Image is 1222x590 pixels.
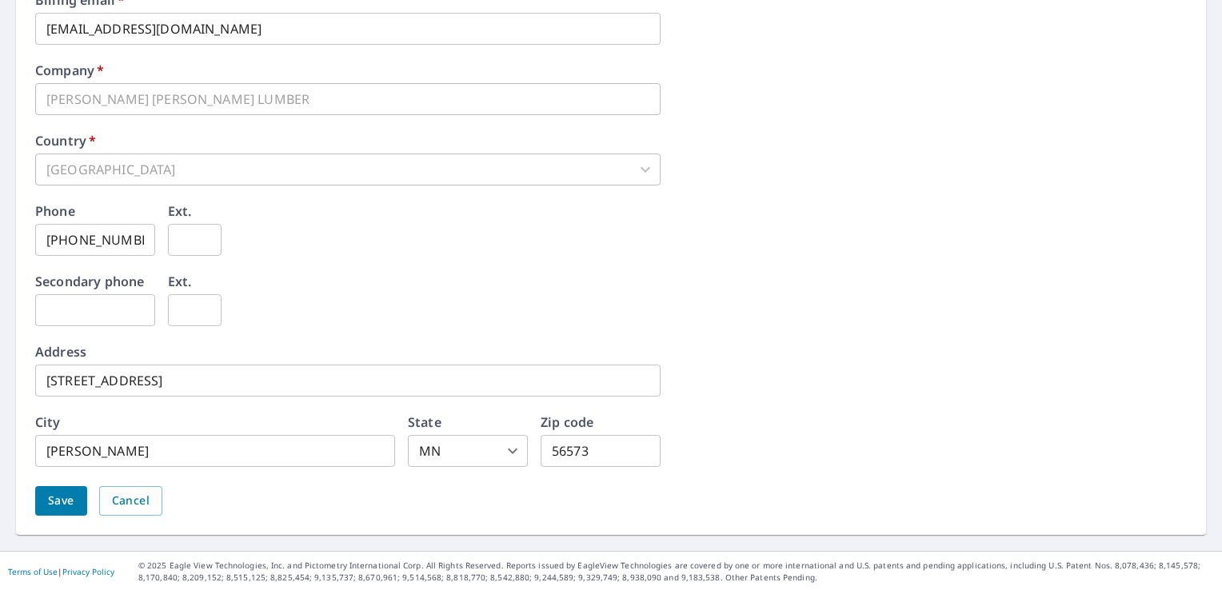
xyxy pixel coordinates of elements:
label: Ext. [168,205,192,217]
div: MN [408,435,528,467]
label: Address [35,345,86,358]
label: City [35,416,61,429]
span: Save [48,491,74,511]
label: Secondary phone [35,275,144,288]
div: [GEOGRAPHIC_DATA] [35,153,661,185]
label: Phone [35,205,75,217]
label: Zip code [541,416,593,429]
p: © 2025 Eagle View Technologies, Inc. and Pictometry International Corp. All Rights Reserved. Repo... [138,560,1214,584]
a: Terms of Use [8,566,58,577]
button: Save [35,486,87,516]
label: State [408,416,441,429]
a: Privacy Policy [62,566,114,577]
span: Cancel [112,491,150,511]
label: Company [35,64,104,77]
label: Ext. [168,275,192,288]
button: Cancel [99,486,162,516]
label: Country [35,134,96,147]
p: | [8,567,114,576]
